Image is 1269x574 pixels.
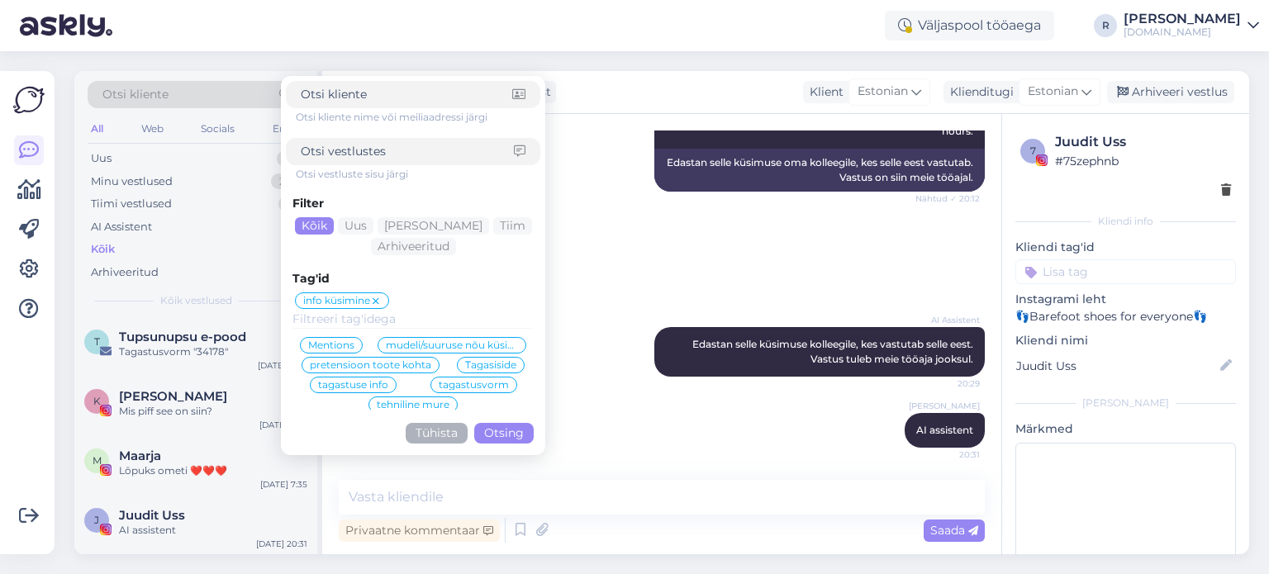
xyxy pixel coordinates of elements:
div: Klient [803,83,844,101]
div: Klienditugi [943,83,1014,101]
div: Tag'id [292,270,534,287]
span: 7 [1030,145,1036,157]
div: AI Assistent [91,219,152,235]
span: Tupsunupsu e-pood [119,330,246,344]
div: [PERSON_NAME] [1124,12,1241,26]
span: 20:31 [918,448,980,461]
span: AI assistent [916,424,973,436]
span: Juudit Uss [119,508,185,523]
div: Filter [292,195,534,212]
div: Socials [197,118,238,140]
div: Email [269,118,304,140]
input: Filtreeri tag'idega [292,311,534,329]
div: [DATE] 11:10 [259,419,307,431]
span: Karl Helberg [119,389,227,404]
div: AI assistent [119,523,307,538]
span: J [94,514,99,526]
div: Juudit Uss [1055,132,1231,152]
span: tagastuse info [318,380,388,390]
div: Edastan selle küsimuse oma kolleegile, kes selle eest vastutab. Vastus on siin meie tööajal. [654,149,985,192]
p: Kliendi nimi [1015,332,1236,349]
div: Minu vestlused [91,173,173,190]
div: [DATE] 20:31 [256,538,307,550]
img: Askly Logo [13,84,45,116]
span: AI Assistent [918,314,980,326]
span: info küsimine [303,296,370,306]
input: Otsi vestlustes [301,143,514,160]
span: pretensioon toote kohta [310,360,431,370]
div: 2 [278,196,301,212]
div: Arhiveeritud [91,264,159,281]
div: Kõik [91,241,115,258]
span: Mentions [308,340,354,350]
div: [PERSON_NAME] [1015,396,1236,410]
div: [DOMAIN_NAME] [1124,26,1241,39]
div: 0 [277,150,301,167]
div: All [88,118,107,140]
span: Maarja [119,448,161,463]
span: Kõik vestlused [160,293,232,308]
input: Lisa nimi [1016,357,1217,375]
div: Tagastusvorm "34178" [119,344,307,359]
p: Märkmed [1015,420,1236,438]
div: 20 [271,173,301,190]
a: [PERSON_NAME][DOMAIN_NAME] [1124,12,1259,39]
span: Edastan selle küsimuse kolleegile, kes vastutab selle eest. Vastus tuleb meie tööaja jooksul. [692,338,976,365]
div: Otsi vestluste sisu järgi [296,167,540,182]
span: [PERSON_NAME] [909,400,980,412]
p: Kliendi tag'id [1015,239,1236,256]
div: Arhiveeri vestlus [1107,81,1234,103]
p: 👣Barefoot shoes for everyone👣 [1015,308,1236,325]
span: M [93,454,102,467]
div: R [1094,14,1117,37]
span: T [94,335,100,348]
div: Privaatne kommentaar [339,519,500,542]
span: Estonian [858,83,908,101]
span: Saada [930,523,978,538]
div: [DATE] 11:43 [258,359,307,372]
div: Mis piff see on siin? [119,404,307,419]
div: # 75zephnb [1055,152,1231,170]
input: Otsi kliente [301,86,512,103]
span: Nähtud ✓ 20:12 [915,192,980,205]
div: [DATE] 7:35 [260,478,307,491]
div: Tiimi vestlused [91,196,172,212]
div: Väljaspool tööaega [885,11,1054,40]
span: Otsi kliente [102,86,169,103]
span: Estonian [1028,83,1078,101]
div: Kliendi info [1015,214,1236,229]
div: Otsi kliente nime või meiliaadressi järgi [296,110,540,125]
p: Instagrami leht [1015,291,1236,308]
span: 20:29 [918,377,980,390]
div: Uus [91,150,112,167]
span: K [93,395,101,407]
div: Web [138,118,167,140]
div: Lōpuks ometi ❤️❤️❤️ [119,463,307,478]
input: Lisa tag [1015,259,1236,284]
div: Kõik [295,217,334,235]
